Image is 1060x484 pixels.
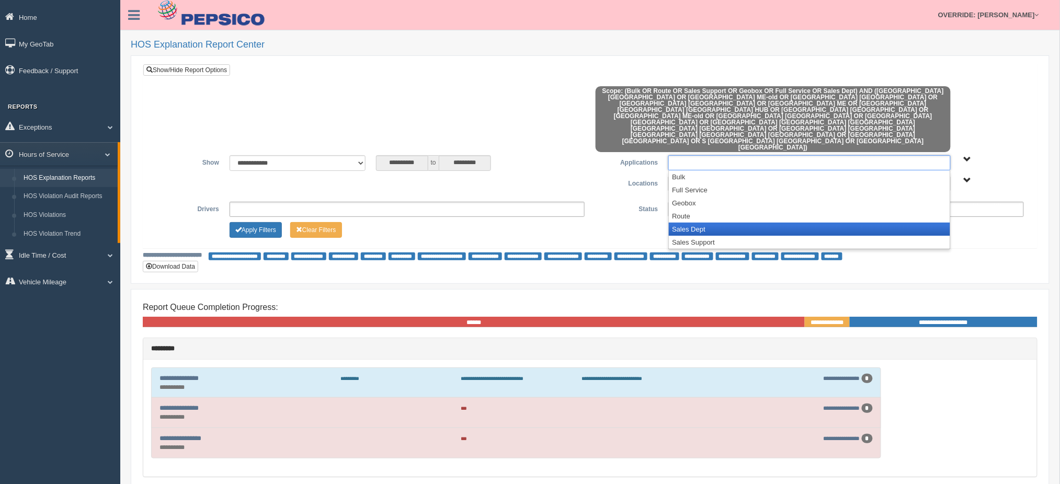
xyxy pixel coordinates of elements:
[143,303,1038,312] h4: Report Queue Completion Progress:
[143,64,230,76] a: Show/Hide Report Options
[669,197,950,210] li: Geobox
[590,155,663,168] label: Applications
[290,222,342,238] button: Change Filter Options
[669,183,950,197] li: Full Service
[19,169,118,188] a: HOS Explanation Reports
[19,206,118,225] a: HOS Violations
[230,222,282,238] button: Change Filter Options
[131,40,1050,50] h2: HOS Explanation Report Center
[590,176,664,189] label: Locations
[669,210,950,223] li: Route
[19,187,118,206] a: HOS Violation Audit Reports
[151,202,224,214] label: Drivers
[669,236,950,249] li: Sales Support
[596,86,951,152] span: Scope: (Bulk OR Route OR Sales Support OR Geobox OR Full Service OR Sales Dept) AND ([GEOGRAPHIC_...
[590,202,663,214] label: Status
[151,155,224,168] label: Show
[19,225,118,244] a: HOS Violation Trend
[428,155,439,171] span: to
[669,170,950,183] li: Bulk
[143,261,198,272] button: Download Data
[669,223,950,236] li: Sales Dept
